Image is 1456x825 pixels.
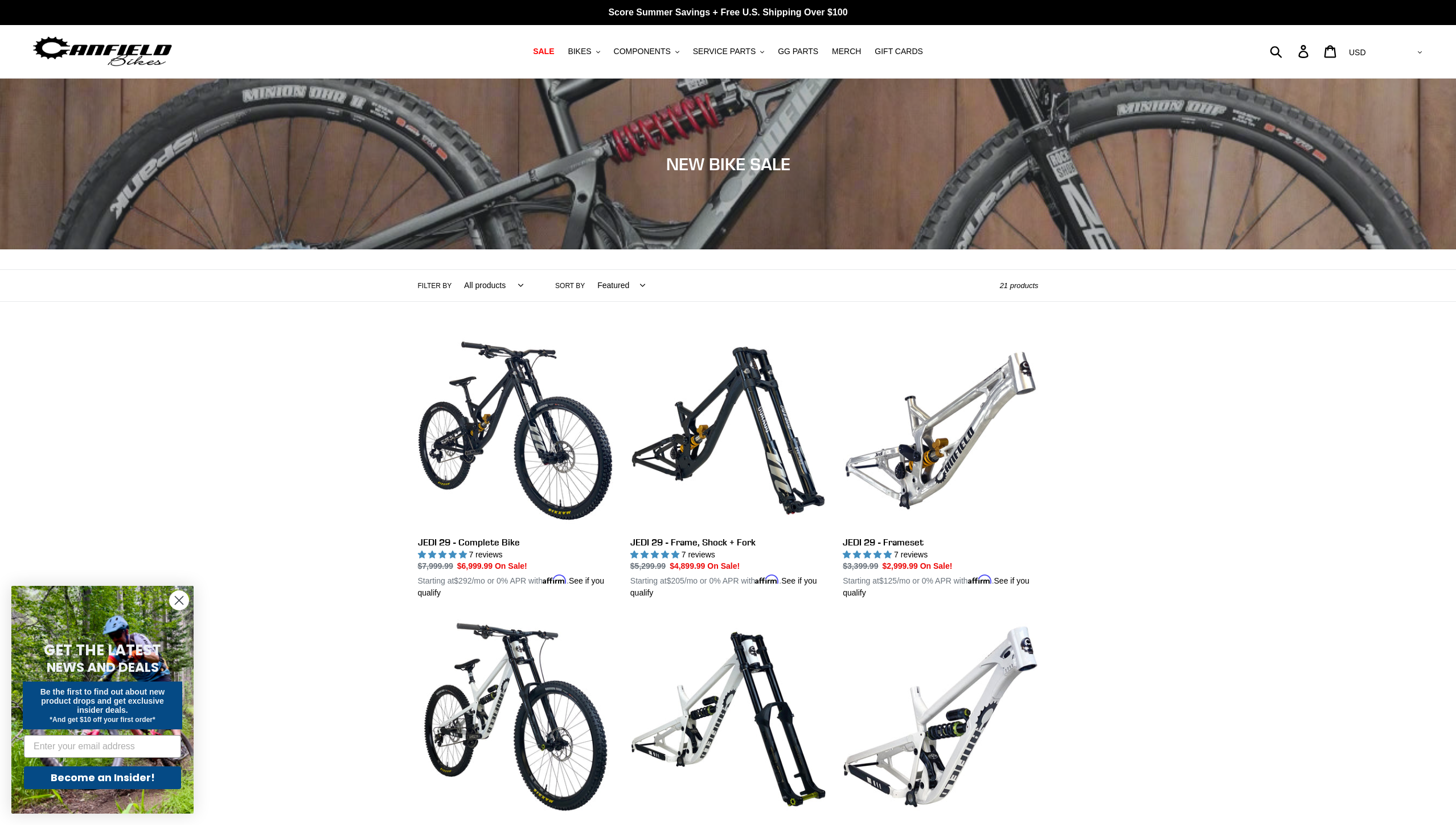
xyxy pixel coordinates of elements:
span: Be the first to find out about new product drops and get exclusive insider deals. [40,687,165,715]
label: Sort by [555,281,585,291]
input: Enter your email address [24,735,181,758]
span: GIFT CARDS [875,47,923,56]
button: Become an Insider! [24,766,181,789]
span: *And get $10 off your first order* [50,716,155,724]
label: Filter by [418,281,452,291]
span: COMPONENTS [614,47,671,56]
a: GIFT CARDS [869,44,929,59]
input: Search [1276,39,1305,64]
span: NEW BIKE SALE [666,154,790,174]
span: BIKES [568,47,591,56]
span: 21 products [1000,281,1039,290]
span: SERVICE PARTS [693,47,756,56]
span: NEWS AND DEALS [47,658,159,676]
span: SALE [533,47,554,56]
button: COMPONENTS [608,44,685,59]
a: MERCH [826,44,867,59]
span: GET THE LATEST [44,640,161,660]
button: Close dialog [169,590,189,610]
span: MERCH [832,47,861,56]
a: GG PARTS [772,44,824,59]
span: GG PARTS [778,47,818,56]
button: BIKES [562,44,605,59]
button: SERVICE PARTS [687,44,770,59]
a: SALE [527,44,560,59]
img: Canfield Bikes [31,34,174,69]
